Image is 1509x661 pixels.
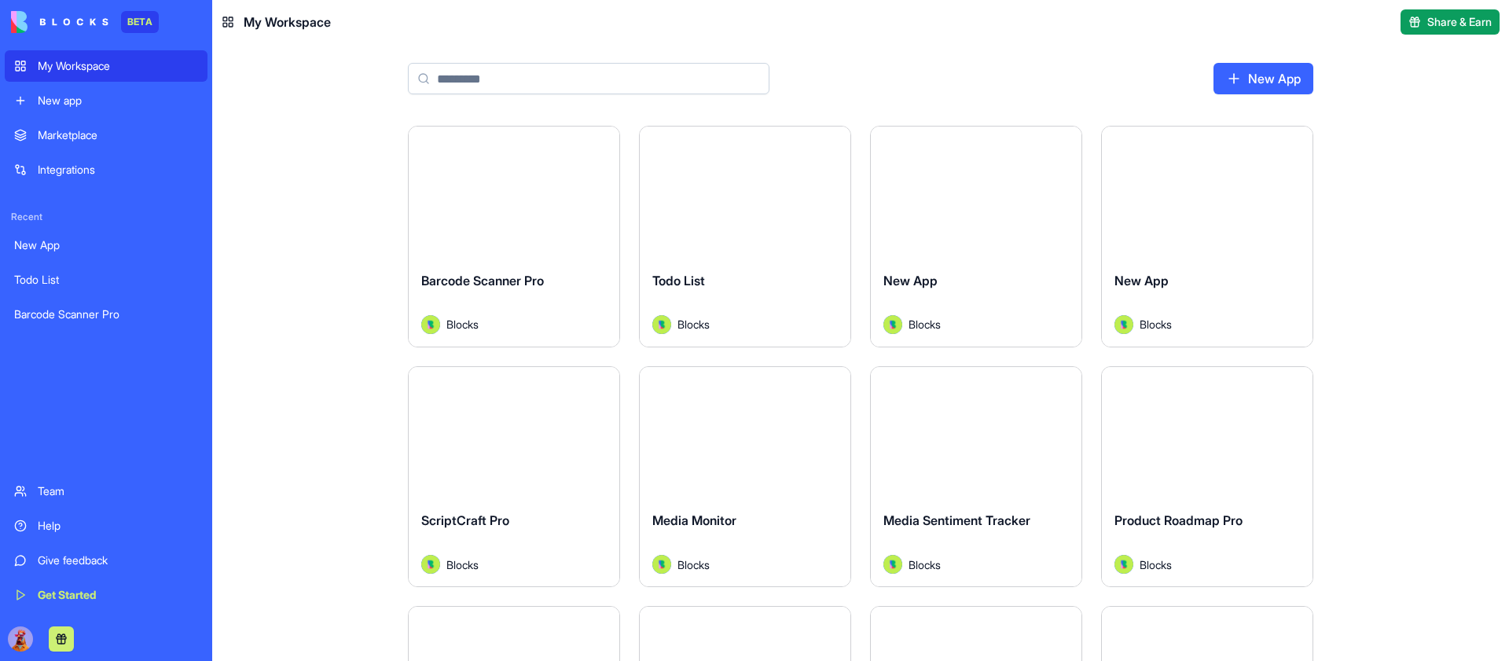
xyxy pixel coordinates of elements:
[14,272,198,288] div: Todo List
[5,510,207,542] a: Help
[909,316,941,332] span: Blocks
[5,119,207,151] a: Marketplace
[883,315,902,334] img: Avatar
[5,264,207,296] a: Todo List
[408,366,620,588] a: ScriptCraft ProAvatarBlocks
[1114,512,1243,528] span: Product Roadmap Pro
[1101,126,1313,347] a: New AppAvatarBlocks
[446,316,479,332] span: Blocks
[421,512,509,528] span: ScriptCraft Pro
[38,93,198,108] div: New app
[408,126,620,347] a: Barcode Scanner ProAvatarBlocks
[5,476,207,507] a: Team
[652,512,736,528] span: Media Monitor
[652,273,705,288] span: Todo List
[14,307,198,322] div: Barcode Scanner Pro
[421,555,440,574] img: Avatar
[5,50,207,82] a: My Workspace
[11,11,108,33] img: logo
[1140,556,1172,573] span: Blocks
[883,555,902,574] img: Avatar
[1401,9,1500,35] button: Share & Earn
[5,211,207,223] span: Recent
[639,126,851,347] a: Todo ListAvatarBlocks
[909,556,941,573] span: Blocks
[677,556,710,573] span: Blocks
[652,555,671,574] img: Avatar
[11,11,159,33] a: BETA
[1213,63,1313,94] a: New App
[5,299,207,330] a: Barcode Scanner Pro
[446,556,479,573] span: Blocks
[1114,555,1133,574] img: Avatar
[38,127,198,143] div: Marketplace
[870,126,1082,347] a: New AppAvatarBlocks
[14,237,198,253] div: New App
[883,273,938,288] span: New App
[1427,14,1492,30] span: Share & Earn
[652,315,671,334] img: Avatar
[677,316,710,332] span: Blocks
[639,366,851,588] a: Media MonitorAvatarBlocks
[870,366,1082,588] a: Media Sentiment TrackerAvatarBlocks
[1114,315,1133,334] img: Avatar
[883,512,1030,528] span: Media Sentiment Tracker
[8,626,33,652] img: Kuku_Large_sla5px.png
[5,545,207,576] a: Give feedback
[38,518,198,534] div: Help
[5,230,207,261] a: New App
[38,162,198,178] div: Integrations
[421,273,544,288] span: Barcode Scanner Pro
[38,587,198,603] div: Get Started
[5,85,207,116] a: New app
[38,58,198,74] div: My Workspace
[1101,366,1313,588] a: Product Roadmap ProAvatarBlocks
[1114,273,1169,288] span: New App
[38,483,198,499] div: Team
[5,579,207,611] a: Get Started
[5,154,207,185] a: Integrations
[1140,316,1172,332] span: Blocks
[421,315,440,334] img: Avatar
[244,13,331,31] span: My Workspace
[38,553,198,568] div: Give feedback
[121,11,159,33] div: BETA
